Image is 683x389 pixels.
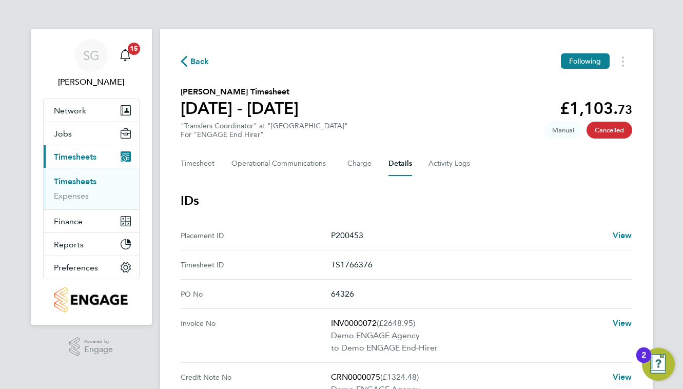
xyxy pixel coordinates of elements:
p: TS1766376 [331,259,624,271]
nav: Main navigation [31,29,152,325]
span: 15 [128,43,140,55]
p: CRN0000075 [331,371,604,383]
a: SG[PERSON_NAME] [43,39,140,88]
button: Activity Logs [428,151,472,176]
div: For "ENGAGE End Hirer" [181,130,348,139]
app-decimal: £1,103. [560,99,632,118]
button: Timesheets Menu [614,53,632,69]
span: Following [569,56,601,66]
div: PO No [181,288,331,300]
span: (£1324.48) [380,372,419,382]
button: Details [388,151,412,176]
h1: [DATE] - [DATE] [181,98,299,119]
div: Timesheets [44,168,139,209]
button: Timesheets [44,145,139,168]
a: View [613,317,632,329]
span: (£2648.95) [377,318,415,328]
span: This timesheet was manually created. [544,122,582,139]
p: P200453 [331,229,604,242]
span: Back [190,55,209,68]
h2: [PERSON_NAME] Timesheet [181,86,299,98]
button: Open Resource Center, 2 new notifications [642,348,675,381]
img: engagetech2-logo-retina.png [54,287,128,313]
button: Timesheet [181,151,215,176]
span: Reports [54,240,84,249]
a: View [613,229,632,242]
button: Back [181,55,209,68]
p: Demo ENGAGE Agency [331,329,604,342]
button: Following [561,53,609,69]
div: Invoice No [181,317,331,354]
button: Finance [44,210,139,232]
p: 64326 [331,288,624,300]
span: 73 [618,102,632,117]
span: View [613,318,632,328]
span: SG [83,49,100,62]
span: Timesheets [54,152,96,162]
a: View [613,371,632,383]
div: "Transfers Coordinator" at "[GEOGRAPHIC_DATA]" [181,122,348,139]
button: Preferences [44,256,139,279]
span: Engage [84,345,113,354]
div: Placement ID [181,229,331,242]
span: Sophia Goodwin [43,76,140,88]
a: Timesheets [54,177,96,186]
button: Jobs [44,122,139,145]
button: Operational Communications [231,151,331,176]
p: INV0000072 [331,317,604,329]
span: Powered by [84,337,113,346]
p: to Demo ENGAGE End-Hirer [331,342,604,354]
a: 15 [115,39,135,72]
span: Network [54,106,86,115]
button: Charge [347,151,372,176]
div: 2 [641,355,646,368]
a: Powered byEngage [69,337,113,357]
a: Go to home page [43,287,140,313]
a: Expenses [54,191,89,201]
span: Jobs [54,129,72,139]
span: Preferences [54,263,98,273]
span: View [613,230,632,240]
span: View [613,372,632,382]
span: This timesheet has been cancelled. [587,122,632,139]
span: Finance [54,217,83,226]
button: Reports [44,233,139,256]
div: Timesheet ID [181,259,331,271]
button: Network [44,99,139,122]
h3: IDs [181,192,632,209]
